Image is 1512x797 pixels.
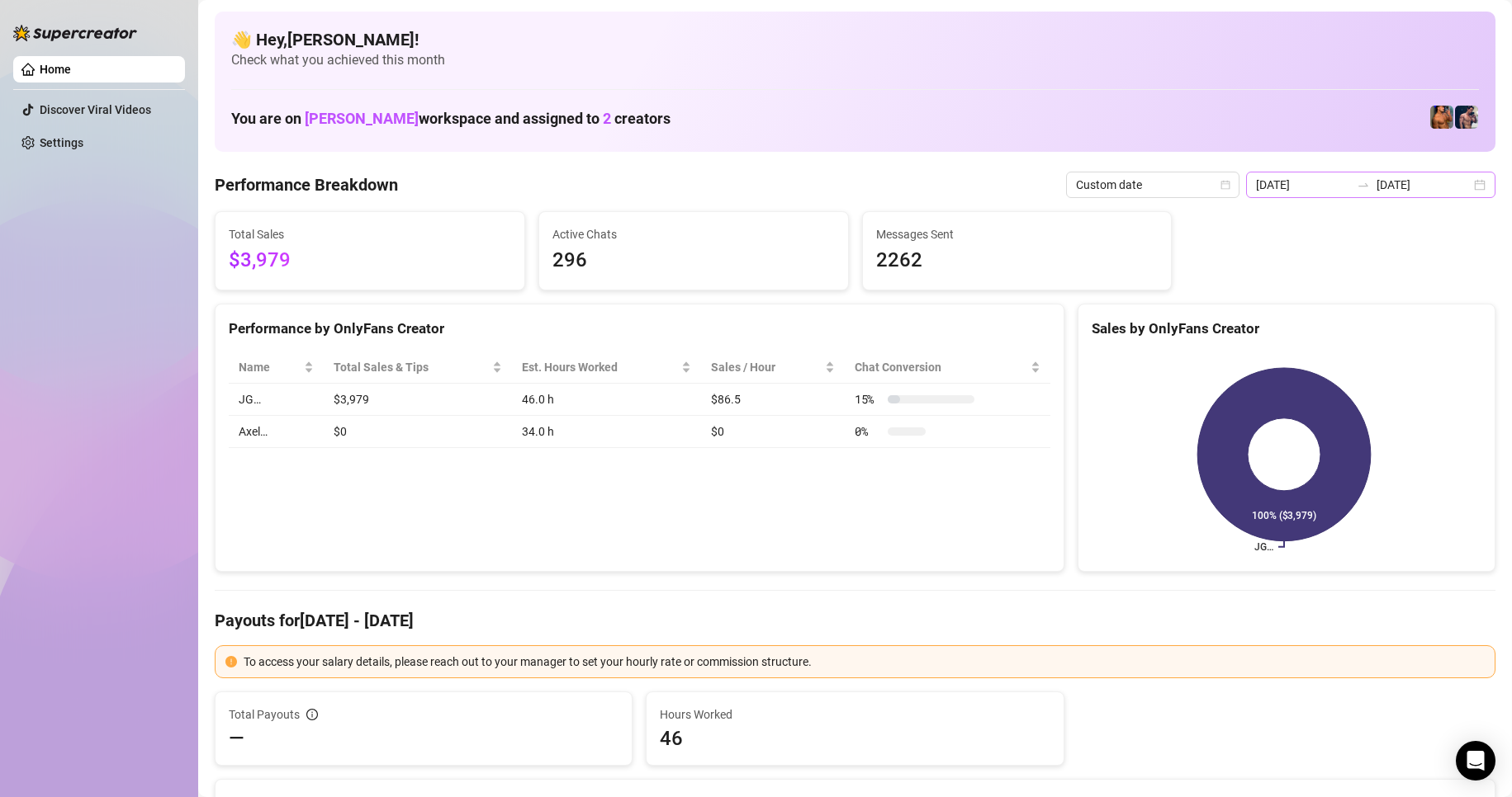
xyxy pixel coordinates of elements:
h4: 👋 Hey, [PERSON_NAME] ! [231,28,1479,51]
th: Total Sales & Tips [324,351,512,384]
a: Settings [40,136,83,149]
span: exclamation-circle [225,656,237,667]
span: Active Chats [552,225,835,243]
span: 2262 [876,245,1159,276]
span: to [1357,178,1370,191]
td: JG… [229,384,324,416]
input: End date [1377,176,1471,194]
span: Total Sales & Tips [334,358,489,376]
span: Total Sales [229,225,511,243]
th: Sales / Hour [701,351,845,384]
span: 296 [552,245,835,276]
span: 15 % [855,390,881,408]
td: Axel… [229,416,324,448]
span: Name [239,358,301,376]
span: Check what you achieved this month [231,51,1479,69]
td: $0 [701,416,845,448]
th: Chat Conversion [845,351,1050,384]
td: 46.0 h [512,384,702,416]
span: Chat Conversion [855,358,1027,376]
h4: Performance Breakdown [215,173,398,196]
h1: You are on workspace and assigned to creators [231,110,671,128]
div: Performance by OnlyFans Creator [229,318,1050,340]
td: 34.0 h [512,416,702,448]
div: Est. Hours Worked [522,358,679,376]
input: Start date [1256,176,1350,194]
text: JG… [1254,541,1273,553]
span: Messages Sent [876,225,1159,243]
th: Name [229,351,324,384]
img: logo-BBDzfeDw.svg [13,25,137,41]
span: $3,979 [229,245,511,276]
td: $0 [324,416,512,448]
div: Sales by OnlyFans Creator [1092,318,1481,340]
span: 2 [603,110,611,127]
span: Custom date [1076,172,1230,197]
span: calendar [1221,180,1230,190]
h4: Payouts for [DATE] - [DATE] [215,609,1495,632]
span: Total Payouts [229,705,300,724]
span: 46 [660,725,1050,752]
a: Discover Viral Videos [40,103,151,116]
span: Sales / Hour [711,358,822,376]
span: Hours Worked [660,705,1050,724]
span: info-circle [306,709,318,720]
span: — [229,725,244,752]
div: Open Intercom Messenger [1456,741,1495,780]
img: JG [1430,106,1453,129]
span: [PERSON_NAME] [305,110,419,127]
td: $86.5 [701,384,845,416]
td: $3,979 [324,384,512,416]
img: Axel [1455,106,1478,129]
span: swap-right [1357,178,1370,191]
a: Home [40,63,71,76]
div: To access your salary details, please reach out to your manager to set your hourly rate or commis... [244,653,1485,671]
span: 0 % [855,422,881,441]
